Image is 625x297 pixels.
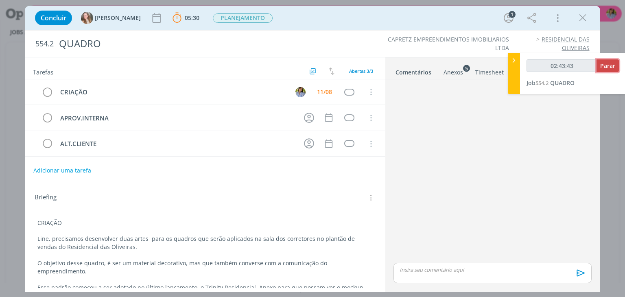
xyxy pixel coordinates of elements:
[33,66,53,76] span: Tarefas
[37,235,372,251] p: Line, precisamos desenvolver duas artes para os quadros que serão aplicados na sala dos corretore...
[395,65,432,76] a: Comentários
[550,79,575,87] span: QUADRO
[502,11,515,24] button: 1
[37,259,372,275] p: O objetivo desse quadro, é ser um material decorativo, mas que também converse com a comunicação ...
[535,79,549,87] span: 554.2
[527,79,575,87] a: Job554.2QUADRO
[33,163,92,178] button: Adicionar uma tarefa
[475,65,504,76] a: Timesheet
[600,62,615,70] span: Parar
[349,68,373,74] span: Abertas 3/3
[35,192,57,203] span: Briefing
[295,86,307,98] button: A
[57,113,296,123] div: APROV.INTERNA
[388,35,509,51] a: CAPRETZ EMPREENDIMENTOS IMOBILIARIOS LTDA
[317,89,332,95] div: 11/08
[542,35,590,51] a: RESIDENCIAL DAS OLIVEIRAS
[37,219,372,227] p: CRIAÇÃO
[81,12,141,24] button: G[PERSON_NAME]
[463,65,470,72] sup: 5
[509,11,516,18] div: 1
[57,139,296,149] div: ALT.CLIENTE
[597,59,619,72] button: Parar
[212,13,273,23] button: PLANEJAMENTO
[41,15,66,21] span: Concluir
[95,15,141,21] span: [PERSON_NAME]
[25,6,600,292] div: dialog
[170,11,201,24] button: 05:30
[185,14,199,22] span: 05:30
[55,34,355,54] div: QUADRO
[35,39,54,48] span: 554.2
[81,12,93,24] img: G
[329,68,334,75] img: arrow-down-up.svg
[57,87,288,97] div: CRIAÇÃO
[35,11,72,25] button: Concluir
[295,87,306,97] img: A
[213,13,273,23] span: PLANEJAMENTO
[444,68,463,76] div: Anexos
